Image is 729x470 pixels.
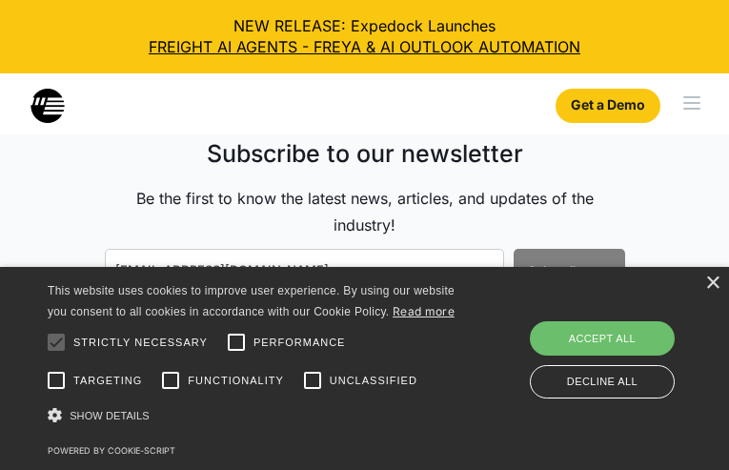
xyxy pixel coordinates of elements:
[668,73,729,134] div: menu
[73,335,208,351] span: Strictly necessary
[48,284,455,319] span: This website uses cookies to improve user experience. By using our website you consent to all coo...
[15,15,714,58] div: NEW RELEASE: Expedock Launches
[105,249,504,291] input: Work Email Address
[15,36,714,57] a: FREIGHT AI AGENTS - FREYA & AI OUTLOOK AUTOMATION
[105,185,625,238] div: Be the first to know the latest news, articles, and updates of the industry!
[188,373,283,389] span: Functionality
[105,137,625,171] h1: Subscribe to our newsletter
[556,89,660,123] a: Get a Demo
[253,335,346,351] span: Performance
[105,249,625,293] form: Blog-Newsletter Form
[70,410,150,421] span: Show details
[386,249,729,470] iframe: Chat Widget
[73,373,142,389] span: Targeting
[48,402,459,429] div: Show details
[330,373,417,389] span: Unclassified
[48,445,175,456] a: Powered by cookie-script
